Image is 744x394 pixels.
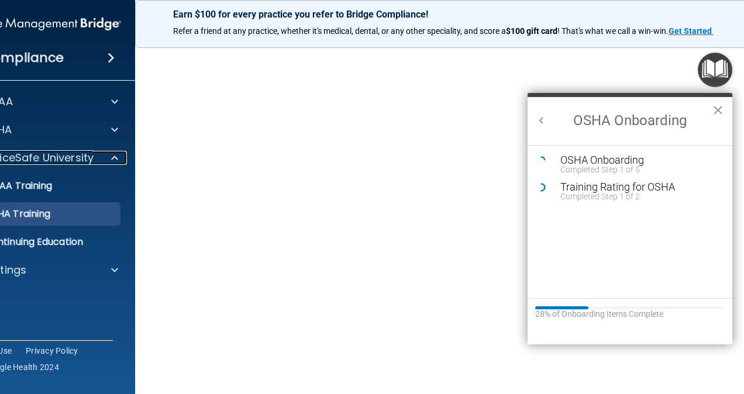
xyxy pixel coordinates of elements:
[669,26,712,36] strong: Get Started
[506,26,557,36] strong: $100 gift card
[26,345,78,357] a: Privacy Policy
[528,97,732,145] h2: OSHA Onboarding
[560,192,717,201] div: Completed Step 1 of 2
[712,101,724,119] button: Close
[554,182,717,201] button: Training Rating for OSHACompleted Step 1 of 2
[554,155,717,174] button: OSHA OnboardingCompleted Step 1 of 5
[528,93,732,344] div: Resource Center
[557,26,669,36] span: ! That's what we call a win-win.
[560,182,717,192] div: Training Rating for OSHA
[669,26,714,36] a: Get Started
[560,155,717,165] div: OSHA Onboarding
[535,309,725,319] div: 28% of Onboarding Items Complete
[536,115,547,126] button: Back to Resource Center Home
[560,165,717,174] div: Completed Step 1 of 5
[173,26,506,36] span: Refer a friend at any practice, whether it's medical, dental, or any other speciality, and score a
[698,53,732,87] button: Open Resource Center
